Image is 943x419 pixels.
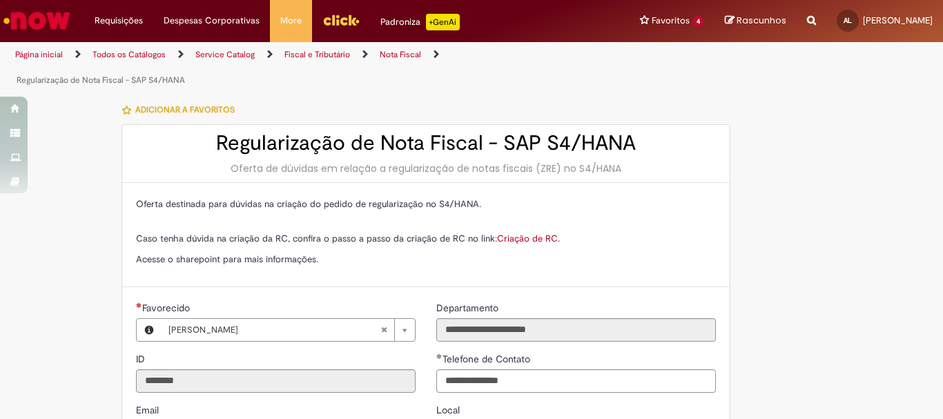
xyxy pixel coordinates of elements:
[142,302,193,314] span: Necessários - Favorecido
[725,14,786,28] a: Rascunhos
[17,75,185,86] a: Regularização de Nota Fiscal - SAP S4/HANA
[136,253,318,265] span: Acesse o sharepoint para mais informações.
[137,319,162,341] button: Favorecido, Visualizar este registro Aguinaldo Dos Santos Lopes
[164,14,260,28] span: Despesas Corporativas
[443,353,533,365] span: Telefone de Contato
[136,369,416,393] input: ID
[436,353,443,359] span: Obrigatório Preenchido
[436,302,501,314] span: Somente leitura - Departamento
[93,49,166,60] a: Todos os Catálogos
[558,233,560,244] span: .
[195,49,255,60] a: Service Catalog
[380,14,460,30] div: Padroniza
[136,198,481,210] span: Oferta destinada para dúvidas na criação do pedido de regularização no S4/HANA.
[136,132,716,155] h2: Regularização de Nota Fiscal - SAP S4/HANA
[652,14,690,28] span: Favoritos
[436,369,716,393] input: Telefone de Contato
[136,162,716,175] div: Oferta de dúvidas em relação a regularização de notas fiscais (ZRE) no S4/HANA
[863,14,933,26] span: [PERSON_NAME]
[436,301,501,315] label: Somente leitura - Departamento
[136,352,148,366] label: Somente leitura - ID
[284,49,350,60] a: Fiscal e Tributário
[373,319,394,341] abbr: Limpar campo Favorecido
[426,14,460,30] p: +GenAi
[121,95,242,124] button: Adicionar a Favoritos
[136,353,148,365] span: Somente leitura - ID
[844,16,852,25] span: AL
[737,14,786,27] span: Rascunhos
[1,7,72,35] img: ServiceNow
[436,318,716,342] input: Departamento
[10,42,619,93] ul: Trilhas de página
[136,302,142,308] span: Obrigatório Preenchido
[136,233,558,244] span: Caso tenha dúvida na criação da RC, confira o passo a passo da criação de RC no link:
[162,319,415,341] a: [PERSON_NAME]Limpar campo Favorecido
[692,16,704,28] span: 4
[280,14,302,28] span: More
[168,319,380,341] span: [PERSON_NAME]
[136,403,162,417] label: Somente leitura - Email
[95,14,143,28] span: Requisições
[497,233,558,244] a: Criação de RC
[136,404,162,416] span: Somente leitura - Email
[135,104,235,115] span: Adicionar a Favoritos
[436,404,463,416] span: Local
[15,49,63,60] a: Página inicial
[322,10,360,30] img: click_logo_yellow_360x200.png
[380,49,421,60] a: Nota Fiscal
